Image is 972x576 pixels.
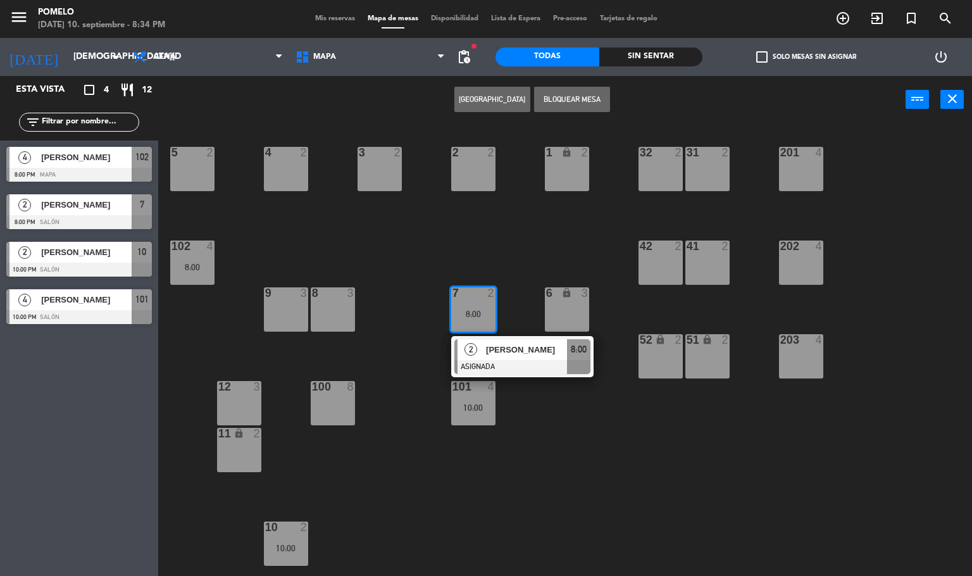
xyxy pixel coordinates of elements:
[218,428,219,439] div: 11
[454,87,530,112] button: [GEOGRAPHIC_DATA]
[534,87,610,112] button: Bloquear Mesa
[582,147,589,158] div: 2
[301,522,308,533] div: 2
[835,11,850,26] i: add_circle_outline
[41,293,132,306] span: [PERSON_NAME]
[561,147,572,158] i: lock
[234,428,244,439] i: lock
[6,82,91,97] div: Esta vista
[18,294,31,306] span: 4
[347,381,355,392] div: 8
[904,11,919,26] i: turned_in_not
[547,15,594,22] span: Pre-acceso
[675,147,683,158] div: 2
[154,53,176,61] span: Cena
[309,15,361,22] span: Mis reservas
[9,8,28,27] i: menu
[816,241,823,252] div: 4
[18,246,31,259] span: 2
[816,334,823,346] div: 4
[655,334,666,345] i: lock
[756,51,856,63] label: Solo mesas sin asignar
[264,544,308,553] div: 10:00
[599,47,703,66] div: Sin sentar
[142,83,152,97] span: 12
[313,53,336,61] span: Mapa
[488,381,495,392] div: 4
[452,381,453,392] div: 101
[312,381,313,392] div: 100
[137,244,146,260] span: 10
[722,241,730,252] div: 2
[780,241,781,252] div: 202
[816,147,823,158] div: 4
[218,381,219,392] div: 12
[702,334,713,345] i: lock
[780,147,781,158] div: 201
[171,241,172,252] div: 102
[207,147,215,158] div: 2
[485,15,547,22] span: Lista de Espera
[265,522,266,533] div: 10
[104,83,109,97] span: 4
[910,91,925,106] i: power_input
[38,19,165,32] div: [DATE] 10. septiembre - 8:34 PM
[486,343,567,356] span: [PERSON_NAME]
[945,91,960,106] i: close
[25,115,40,130] i: filter_list
[41,151,132,164] span: [PERSON_NAME]
[120,82,135,97] i: restaurant
[18,151,31,164] span: 4
[495,47,599,66] div: Todas
[594,15,664,22] span: Tarjetas de regalo
[40,115,139,129] input: Filtrar por nombre...
[451,403,495,412] div: 10:00
[938,11,953,26] i: search
[675,334,683,346] div: 2
[561,287,572,298] i: lock
[780,334,781,346] div: 203
[464,343,477,356] span: 2
[18,199,31,211] span: 2
[82,82,97,97] i: crop_square
[301,287,308,299] div: 3
[301,147,308,158] div: 2
[869,11,885,26] i: exit_to_app
[940,90,964,109] button: close
[451,310,495,318] div: 8:00
[265,147,266,158] div: 4
[488,287,495,299] div: 2
[254,428,261,439] div: 2
[722,147,730,158] div: 2
[254,381,261,392] div: 3
[722,334,730,346] div: 2
[361,15,425,22] span: Mapa de mesas
[108,49,123,65] i: arrow_drop_down
[41,246,132,259] span: [PERSON_NAME]
[312,287,313,299] div: 8
[140,197,144,212] span: 7
[135,149,149,165] span: 102
[135,292,149,307] span: 101
[170,263,215,272] div: 8:00
[470,42,478,50] span: fiber_manual_record
[171,147,172,158] div: 5
[207,241,215,252] div: 4
[546,287,547,299] div: 6
[756,51,768,63] span: check_box_outline_blank
[571,342,587,357] span: 8:00
[933,49,949,65] i: power_settings_new
[582,287,589,299] div: 3
[38,6,165,19] div: Pomelo
[488,147,495,158] div: 2
[546,147,547,158] div: 1
[906,90,929,109] button: power_input
[265,287,266,299] div: 9
[9,8,28,31] button: menu
[347,287,355,299] div: 3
